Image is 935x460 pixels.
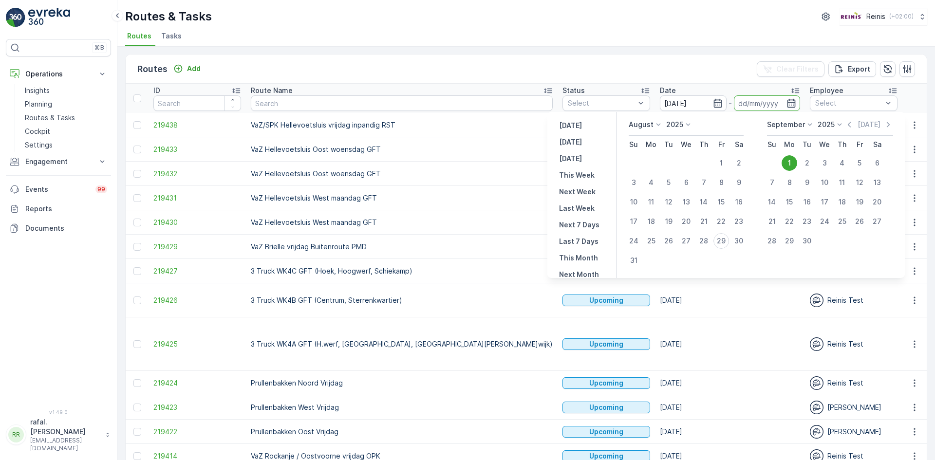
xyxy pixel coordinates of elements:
[133,428,141,436] div: Toggle Row Selected
[559,203,595,213] p: Last Week
[246,259,558,283] td: 3 Truck WK4C GFT (Hoek, Hoogwerf, Schiekamp)
[696,233,711,249] div: 28
[559,170,595,180] p: This Week
[559,237,598,246] p: Last 7 Days
[869,175,885,190] div: 13
[251,86,293,95] p: Route Name
[30,417,100,437] p: rafal.[PERSON_NAME]
[562,426,650,438] button: Upcoming
[661,214,676,229] div: 19
[153,339,241,349] span: 219425
[153,295,241,305] span: 219426
[713,214,729,229] div: 22
[782,194,797,210] div: 15
[246,371,558,395] td: Prullenbakken Noord Vrijdag
[712,136,730,153] th: Friday
[555,236,602,247] button: Last 7 Days
[555,169,598,181] button: This Week
[133,340,141,348] div: Toggle Row Selected
[153,266,241,276] a: 219427
[25,86,50,95] p: Insights
[153,378,241,388] a: 219424
[125,9,212,24] p: Routes & Tasks
[133,452,141,460] div: Toggle Row Selected
[133,219,141,226] div: Toggle Row Selected
[764,175,780,190] div: 7
[21,111,111,125] a: Routes & Tasks
[661,194,676,210] div: 12
[153,242,241,252] a: 219429
[626,253,641,268] div: 31
[781,136,798,153] th: Monday
[568,98,635,108] p: Select
[666,120,683,129] p: 2025
[153,145,241,154] span: 219433
[153,218,241,227] span: 219430
[626,175,641,190] div: 3
[678,194,694,210] div: 13
[869,155,885,171] div: 6
[757,61,824,77] button: Clear Filters
[678,175,694,190] div: 6
[713,233,729,249] div: 29
[660,95,727,111] input: dd/mm/yyyy
[559,220,599,230] p: Next 7 Days
[94,44,104,52] p: ⌘B
[6,199,111,219] a: Reports
[729,97,732,109] p: -
[731,194,747,210] div: 16
[869,194,885,210] div: 20
[25,140,53,150] p: Settings
[153,427,241,437] a: 219422
[21,97,111,111] a: Planning
[810,401,823,414] img: svg%3e
[713,194,729,210] div: 15
[6,417,111,452] button: RRrafal.[PERSON_NAME][EMAIL_ADDRESS][DOMAIN_NAME]
[817,194,832,210] div: 17
[6,152,111,171] button: Engagement
[555,252,602,264] button: This Month
[562,294,650,306] button: Upcoming
[642,136,660,153] th: Monday
[153,193,241,203] a: 219431
[133,194,141,202] div: Toggle Row Selected
[21,125,111,138] a: Cockpit
[246,210,558,235] td: VaZ Hellevoetsluis West maandag GFT
[655,395,805,420] td: [DATE]
[848,64,870,74] p: Export
[696,175,711,190] div: 7
[764,233,780,249] div: 28
[555,202,598,214] button: Last Week
[25,127,50,136] p: Cockpit
[655,420,805,444] td: [DATE]
[161,31,182,41] span: Tasks
[589,378,623,388] p: Upcoming
[655,283,805,317] td: [DATE]
[153,169,241,179] span: 219432
[810,294,823,307] img: svg%3e
[828,61,876,77] button: Export
[626,233,641,249] div: 24
[589,339,623,349] p: Upcoming
[246,395,558,420] td: Prullenbakken West Vrijdag
[799,175,815,190] div: 9
[869,214,885,229] div: 27
[133,243,141,251] div: Toggle Row Selected
[246,420,558,444] td: Prullenbakken Oost Vrijdag
[782,214,797,229] div: 22
[731,155,747,171] div: 2
[840,8,927,25] button: Reinis(+02:00)
[660,86,676,95] p: Date
[555,120,586,131] button: Yesterday
[97,185,105,193] p: 99
[555,153,586,165] button: Tomorrow
[187,64,201,74] p: Add
[555,136,586,148] button: Today
[889,13,914,20] p: ( +02:00 )
[246,235,558,259] td: VaZ Brielle vrijdag Buitenroute PMD
[133,379,141,387] div: Toggle Row Selected
[852,175,867,190] div: 12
